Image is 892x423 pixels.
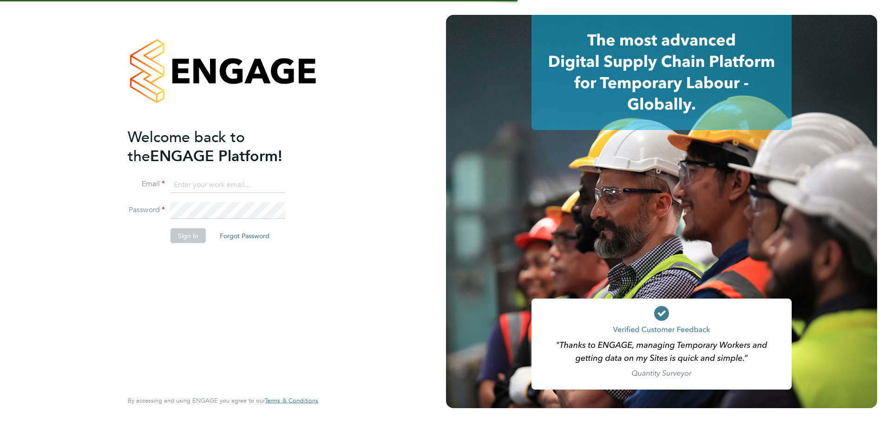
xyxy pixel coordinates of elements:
a: Terms & Conditions [265,397,318,404]
button: Forgot Password [212,228,277,243]
label: Password [128,205,165,215]
span: By accessing and using ENGAGE you agree to our [128,397,318,404]
h2: ENGAGE Platform! [128,127,309,165]
button: Sign In [171,228,206,243]
label: Email [128,179,165,189]
input: Enter your work email... [171,176,285,193]
span: Welcome back to the [128,128,245,165]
